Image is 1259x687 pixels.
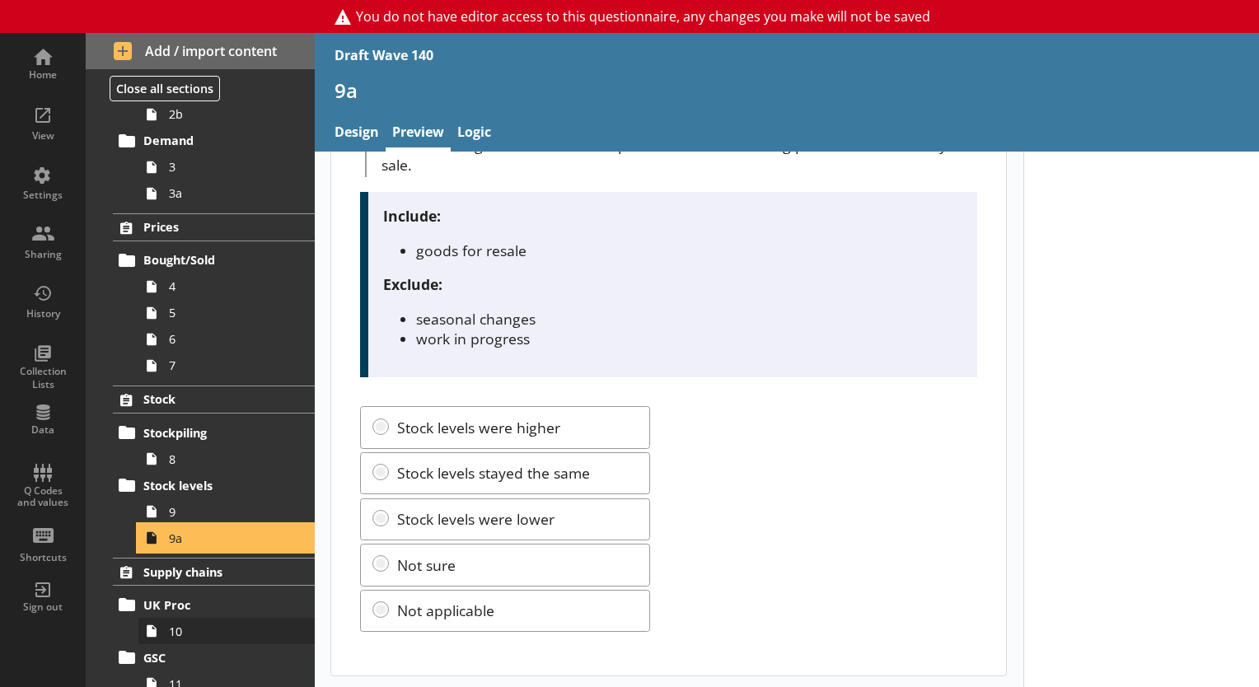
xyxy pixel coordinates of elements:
[113,419,315,446] a: Stockpiling
[383,206,441,226] strong: Include:
[416,241,963,260] li: goods for resale
[14,68,72,82] div: Home
[14,365,72,390] div: Collection Lists
[120,419,315,472] li: Stockpiling8
[120,247,315,379] li: Bought/Sold4567
[381,135,977,175] p: This refers to goods that have completed the manufacturing process and are ready for sale.
[143,564,286,580] span: Supply chains
[14,551,72,564] div: Shortcuts
[110,76,220,101] button: Close all sections
[143,133,286,148] span: Demand
[143,252,286,268] span: Bought/Sold
[14,307,72,320] div: History
[169,530,293,546] span: 9a
[114,42,288,60] span: Add / import content
[169,331,293,347] span: 6
[14,248,72,261] div: Sharing
[169,624,293,639] span: 10
[113,644,315,671] a: GSC
[386,116,451,152] a: Preview
[138,154,315,180] a: 3
[138,446,315,472] a: 8
[14,423,72,437] div: Data
[113,213,315,241] a: Prices
[14,485,72,509] div: Q Codes and values
[14,189,72,202] div: Settings
[143,219,286,235] span: Prices
[169,504,293,520] span: 9
[143,425,286,441] span: Stockpiling
[138,273,315,300] a: 4
[335,77,1239,103] h1: 9a
[113,472,315,498] a: Stock levels
[169,305,293,320] span: 5
[86,33,315,69] button: Add / import content
[169,358,293,373] span: 7
[169,278,293,294] span: 4
[138,618,315,644] a: 10
[120,472,315,551] li: Stock levels99a
[169,451,293,467] span: 8
[138,300,315,326] a: 5
[113,247,315,273] a: Bought/Sold
[138,353,315,379] a: 7
[86,213,315,379] li: PricesBought/Sold4567
[138,101,315,128] a: 2b
[113,386,315,414] a: Stock
[143,391,286,407] span: Stock
[113,591,315,618] a: UK Proc
[169,159,293,175] span: 3
[138,180,315,207] a: 3a
[416,309,963,329] li: seasonal changes
[14,601,72,614] div: Sign out
[335,46,433,64] div: Draft Wave 140
[138,498,315,525] a: 9
[120,591,315,644] li: UK Proc10
[143,650,286,666] span: GSC
[169,106,293,122] span: 2b
[113,558,315,586] a: Supply chains
[120,128,315,207] li: Demand33a
[143,478,286,493] span: Stock levels
[383,274,442,294] strong: Exclude:
[86,386,315,551] li: StockStockpiling8Stock levels99a
[14,129,72,143] div: View
[328,116,386,152] a: Design
[416,329,963,348] li: work in progress
[138,525,315,551] a: 9a
[169,185,293,201] span: 3a
[143,597,286,613] span: UK Proc
[113,128,315,154] a: Demand
[138,326,315,353] a: 6
[451,116,498,152] a: Logic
